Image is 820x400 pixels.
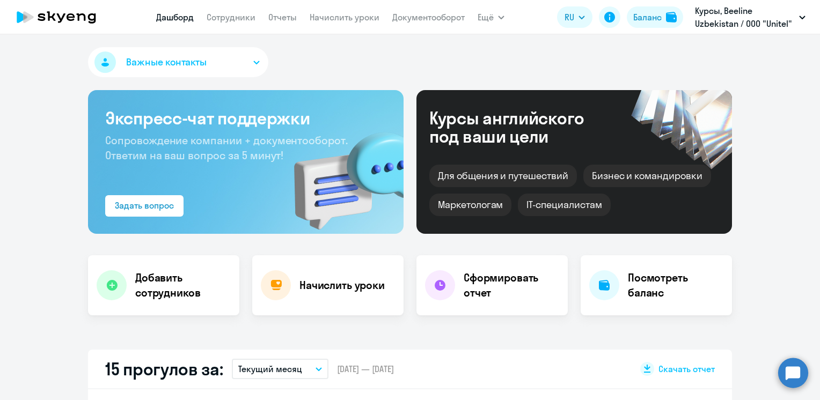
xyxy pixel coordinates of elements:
[207,12,255,23] a: Сотрудники
[565,11,574,24] span: RU
[695,4,795,30] p: Курсы, Beeline Uzbekistan / ООО "Unitel"
[115,199,174,212] div: Задать вопрос
[126,55,207,69] span: Важные контакты
[633,11,662,24] div: Баланс
[299,278,385,293] h4: Начислить уроки
[627,6,683,28] button: Балансbalance
[279,113,404,234] img: bg-img
[105,107,386,129] h3: Экспресс-чат поддержки
[337,363,394,375] span: [DATE] — [DATE]
[429,165,577,187] div: Для общения и путешествий
[628,270,723,300] h4: Посмотреть баланс
[429,194,511,216] div: Маркетологам
[268,12,297,23] a: Отчеты
[478,11,494,24] span: Ещё
[135,270,231,300] h4: Добавить сотрудников
[464,270,559,300] h4: Сформировать отчет
[238,362,302,375] p: Текущий месяц
[156,12,194,23] a: Дашборд
[690,4,811,30] button: Курсы, Beeline Uzbekistan / ООО "Unitel"
[88,47,268,77] button: Важные контакты
[658,363,715,375] span: Скачать отчет
[310,12,379,23] a: Начислить уроки
[557,6,592,28] button: RU
[583,165,711,187] div: Бизнес и командировки
[232,359,328,379] button: Текущий месяц
[478,6,504,28] button: Ещё
[666,12,677,23] img: balance
[105,358,223,380] h2: 15 прогулов за:
[429,109,613,145] div: Курсы английского под ваши цели
[392,12,465,23] a: Документооборот
[105,134,348,162] span: Сопровождение компании + документооборот. Ответим на ваш вопрос за 5 минут!
[105,195,184,217] button: Задать вопрос
[518,194,610,216] div: IT-специалистам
